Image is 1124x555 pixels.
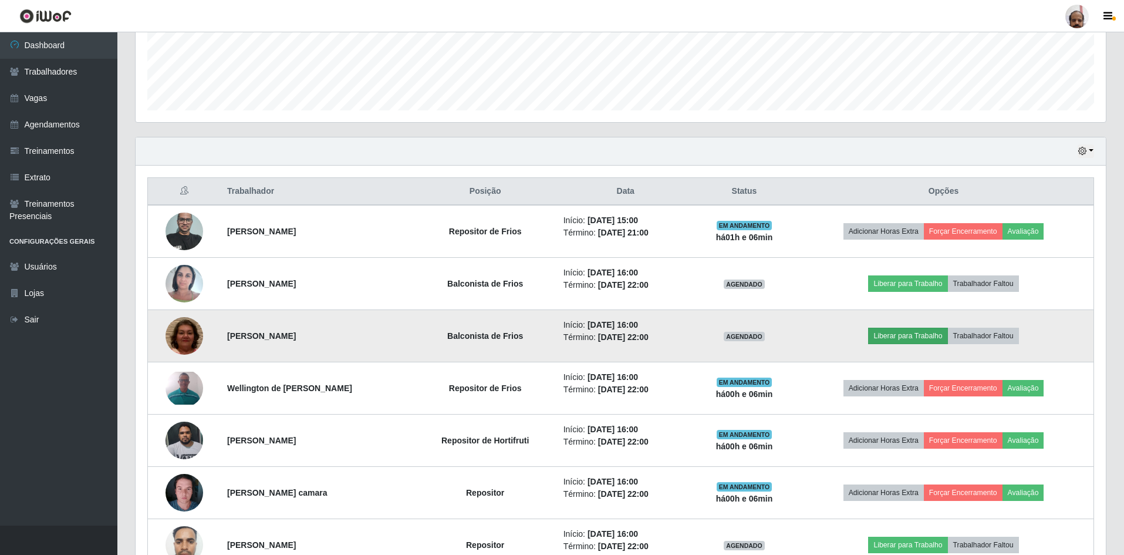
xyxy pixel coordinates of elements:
strong: [PERSON_NAME] [227,436,296,445]
button: Trabalhador Faltou [948,328,1019,344]
li: Término: [563,540,688,553]
span: EM ANDAMENTO [717,378,772,387]
img: 1655148070426.jpeg [166,206,203,256]
th: Trabalhador [220,178,414,206]
time: [DATE] 16:00 [588,477,638,486]
strong: [PERSON_NAME] [227,279,296,288]
strong: há 00 h e 06 min [716,389,773,399]
time: [DATE] 22:00 [598,280,649,290]
span: EM ANDAMENTO [717,482,772,492]
button: Adicionar Horas Extra [843,380,924,396]
time: [DATE] 22:00 [598,332,649,342]
span: AGENDADO [724,280,765,289]
button: Forçar Encerramento [924,380,1003,396]
li: Término: [563,227,688,239]
button: Adicionar Horas Extra [843,485,924,501]
button: Forçar Encerramento [924,485,1003,501]
button: Liberar para Trabalho [868,275,947,292]
img: 1756260956373.jpeg [166,296,203,375]
strong: [PERSON_NAME] camara [227,488,327,497]
time: [DATE] 16:00 [588,320,638,329]
strong: Balconista de Frios [447,279,523,288]
time: [DATE] 22:00 [598,385,649,394]
li: Início: [563,476,688,488]
button: Forçar Encerramento [924,432,1003,449]
img: 1715691656440.jpeg [166,467,203,517]
strong: Repositor de Hortifruti [441,436,529,445]
strong: há 00 h e 06 min [716,442,773,451]
li: Início: [563,319,688,331]
li: Término: [563,384,688,396]
strong: Repositor [466,540,504,550]
time: [DATE] 16:00 [588,268,638,277]
strong: [PERSON_NAME] [227,540,296,550]
li: Término: [563,331,688,344]
li: Início: [563,528,688,540]
th: Posição [414,178,556,206]
li: Término: [563,279,688,291]
li: Início: [563,371,688,384]
li: Início: [563,214,688,227]
button: Avaliação [1003,380,1044,396]
img: 1705690307767.jpeg [166,258,203,308]
strong: Repositor de Frios [449,227,522,236]
time: [DATE] 16:00 [588,529,638,539]
time: [DATE] 22:00 [598,437,649,446]
img: 1724302399832.jpeg [166,372,203,405]
strong: Wellington de [PERSON_NAME] [227,384,352,393]
strong: [PERSON_NAME] [227,331,296,341]
button: Trabalhador Faltou [948,275,1019,292]
img: 1718553093069.jpeg [166,415,203,465]
strong: Repositor de Frios [449,384,522,393]
span: EM ANDAMENTO [717,430,772,439]
th: Status [695,178,794,206]
button: Forçar Encerramento [924,223,1003,240]
strong: Repositor [466,488,504,497]
button: Liberar para Trabalho [868,537,947,553]
span: AGENDADO [724,332,765,341]
li: Início: [563,267,688,279]
strong: há 01 h e 06 min [716,233,773,242]
button: Liberar para Trabalho [868,328,947,344]
th: Opções [794,178,1093,206]
li: Término: [563,436,688,448]
span: AGENDADO [724,541,765,550]
li: Término: [563,488,688,500]
button: Avaliação [1003,485,1044,501]
span: EM ANDAMENTO [717,221,772,230]
time: [DATE] 22:00 [598,489,649,499]
time: [DATE] 21:00 [598,228,649,237]
button: Adicionar Horas Extra [843,432,924,449]
button: Adicionar Horas Extra [843,223,924,240]
img: CoreUI Logo [19,9,72,23]
time: [DATE] 22:00 [598,541,649,551]
strong: Balconista de Frios [447,331,523,341]
strong: [PERSON_NAME] [227,227,296,236]
time: [DATE] 16:00 [588,372,638,382]
li: Início: [563,423,688,436]
button: Trabalhador Faltou [948,537,1019,553]
th: Data [556,178,695,206]
button: Avaliação [1003,432,1044,449]
time: [DATE] 15:00 [588,216,638,225]
strong: há 00 h e 06 min [716,494,773,503]
button: Avaliação [1003,223,1044,240]
time: [DATE] 16:00 [588,425,638,434]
